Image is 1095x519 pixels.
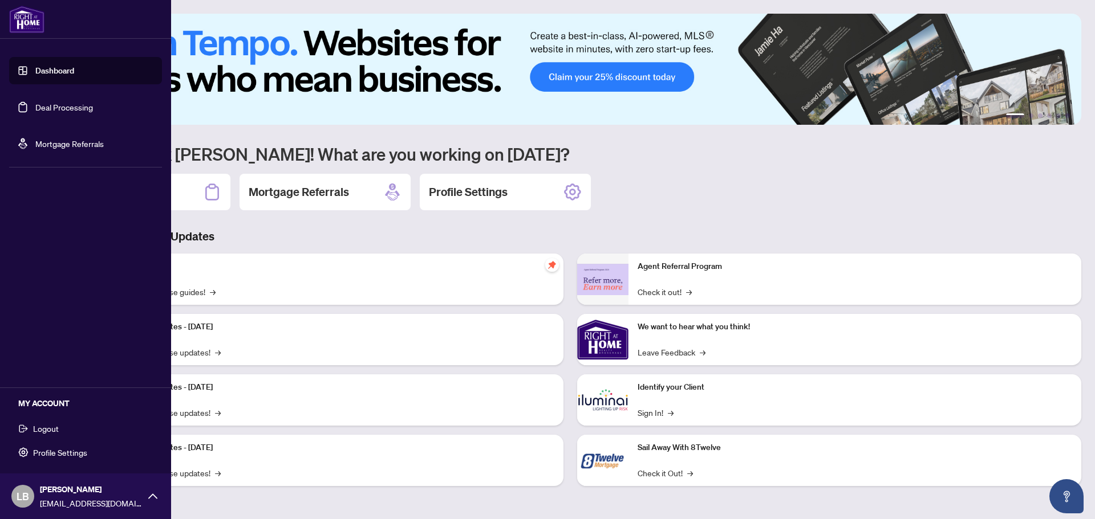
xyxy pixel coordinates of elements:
[638,467,693,479] a: Check it Out!→
[35,138,104,149] a: Mortgage Referrals
[638,346,705,358] a: Leave Feedback→
[638,442,1072,454] p: Sail Away With 8Twelve
[249,184,349,200] h2: Mortgage Referrals
[638,406,674,419] a: Sign In!→
[9,443,162,462] button: Profile Settings
[120,381,554,394] p: Platform Updates - [DATE]
[33,443,87,461] span: Profile Settings
[9,6,44,33] img: logo
[33,419,59,438] span: Logout
[638,381,1072,394] p: Identify your Client
[120,321,554,333] p: Platform Updates - [DATE]
[35,102,93,112] a: Deal Processing
[1006,113,1024,118] button: 1
[1038,113,1043,118] button: 3
[40,497,143,509] span: [EMAIL_ADDRESS][DOMAIN_NAME]
[1029,113,1033,118] button: 2
[215,467,221,479] span: →
[215,346,221,358] span: →
[577,264,628,295] img: Agent Referral Program
[1049,479,1084,513] button: Open asap
[577,314,628,365] img: We want to hear what you think!
[35,66,74,76] a: Dashboard
[687,467,693,479] span: →
[700,346,705,358] span: →
[545,258,559,272] span: pushpin
[638,260,1072,273] p: Agent Referral Program
[9,419,162,438] button: Logout
[210,285,216,298] span: →
[668,406,674,419] span: →
[59,143,1081,165] h1: Welcome back [PERSON_NAME]! What are you working on [DATE]?
[638,321,1072,333] p: We want to hear what you think!
[638,285,692,298] a: Check it out!→
[1065,113,1070,118] button: 6
[59,14,1081,125] img: Slide 0
[120,442,554,454] p: Platform Updates - [DATE]
[18,397,162,410] h5: MY ACCOUNT
[40,483,143,496] span: [PERSON_NAME]
[686,285,692,298] span: →
[215,406,221,419] span: →
[120,260,554,273] p: Self-Help
[1047,113,1052,118] button: 4
[577,374,628,426] img: Identify your Client
[17,488,29,504] span: LB
[1056,113,1061,118] button: 5
[577,435,628,486] img: Sail Away With 8Twelve
[429,184,508,200] h2: Profile Settings
[59,228,1081,244] h3: Brokerage & Industry Updates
